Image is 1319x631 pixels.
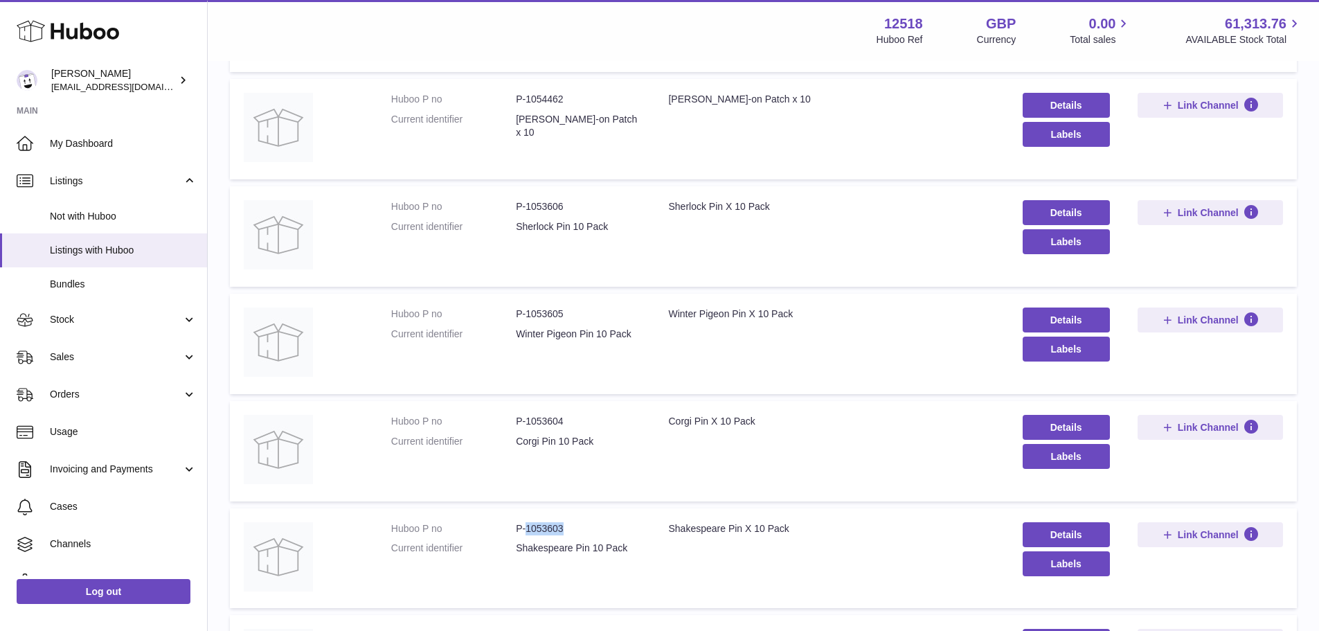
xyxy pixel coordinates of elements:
button: Labels [1023,337,1110,362]
a: 61,313.76 AVAILABLE Stock Total [1185,15,1302,46]
img: internalAdmin-12518@internal.huboo.com [17,70,37,91]
button: Labels [1023,122,1110,147]
span: Link Channel [1178,99,1239,112]
a: Details [1023,415,1110,440]
span: Total sales [1070,33,1131,46]
img: Corgi Pin X 10 Pack [244,415,313,484]
div: Winter Pigeon Pin X 10 Pack [668,308,994,321]
dt: Current identifier [391,220,516,233]
div: Sherlock Pin X 10 Pack [668,200,994,213]
div: Currency [977,33,1016,46]
a: Log out [17,579,190,604]
span: Usage [50,425,197,438]
span: Invoicing and Payments [50,463,182,476]
button: Labels [1023,444,1110,469]
a: Details [1023,308,1110,332]
span: Cases [50,500,197,513]
dd: P-1053605 [516,308,640,321]
img: Sherlock Pin X 10 Pack [244,200,313,269]
span: Not with Huboo [50,210,197,223]
dd: P-1054462 [516,93,640,106]
strong: GBP [986,15,1016,33]
dd: Shakespeare Pin 10 Pack [516,542,640,555]
button: Labels [1023,229,1110,254]
dt: Current identifier [391,435,516,448]
span: Link Channel [1178,314,1239,326]
span: Link Channel [1178,528,1239,541]
span: AVAILABLE Stock Total [1185,33,1302,46]
dt: Huboo P no [391,308,516,321]
img: Winter Pigeon Pin X 10 Pack [244,308,313,377]
div: [PERSON_NAME] [51,67,176,94]
dd: Corgi Pin 10 Pack [516,435,640,448]
button: Labels [1023,551,1110,576]
span: [EMAIL_ADDRESS][DOMAIN_NAME] [51,81,204,92]
dd: Sherlock Pin 10 Pack [516,220,640,233]
span: Listings with Huboo [50,244,197,257]
span: 0.00 [1089,15,1116,33]
a: Details [1023,200,1110,225]
span: Link Channel [1178,206,1239,219]
dt: Current identifier [391,542,516,555]
span: Stock [50,313,182,326]
div: Corgi Pin X 10 Pack [668,415,994,428]
dd: Winter Pigeon Pin 10 Pack [516,328,640,341]
dd: P-1053603 [516,522,640,535]
a: Details [1023,93,1110,118]
dt: Current identifier [391,328,516,341]
dt: Huboo P no [391,200,516,213]
span: My Dashboard [50,137,197,150]
div: [PERSON_NAME]-on Patch x 10 [668,93,994,106]
dt: Huboo P no [391,93,516,106]
button: Link Channel [1138,308,1283,332]
button: Link Channel [1138,93,1283,118]
dt: Current identifier [391,113,516,139]
span: 61,313.76 [1225,15,1286,33]
span: Channels [50,537,197,551]
div: Shakespeare Pin X 10 Pack [668,522,994,535]
button: Link Channel [1138,522,1283,547]
span: Sales [50,350,182,364]
button: Link Channel [1138,200,1283,225]
dt: Huboo P no [391,522,516,535]
img: Shakespeare Pin X 10 Pack [244,522,313,592]
div: Huboo Ref [877,33,923,46]
dt: Huboo P no [391,415,516,428]
span: Listings [50,175,182,188]
dd: [PERSON_NAME]-on Patch x 10 [516,113,640,139]
span: Orders [50,388,182,401]
span: Bundles [50,278,197,291]
span: Settings [50,575,197,588]
img: Juliet Iron-on Patch x 10 [244,93,313,162]
dd: P-1053606 [516,200,640,213]
strong: 12518 [884,15,923,33]
a: Details [1023,522,1110,547]
a: 0.00 Total sales [1070,15,1131,46]
span: Link Channel [1178,421,1239,434]
dd: P-1053604 [516,415,640,428]
button: Link Channel [1138,415,1283,440]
